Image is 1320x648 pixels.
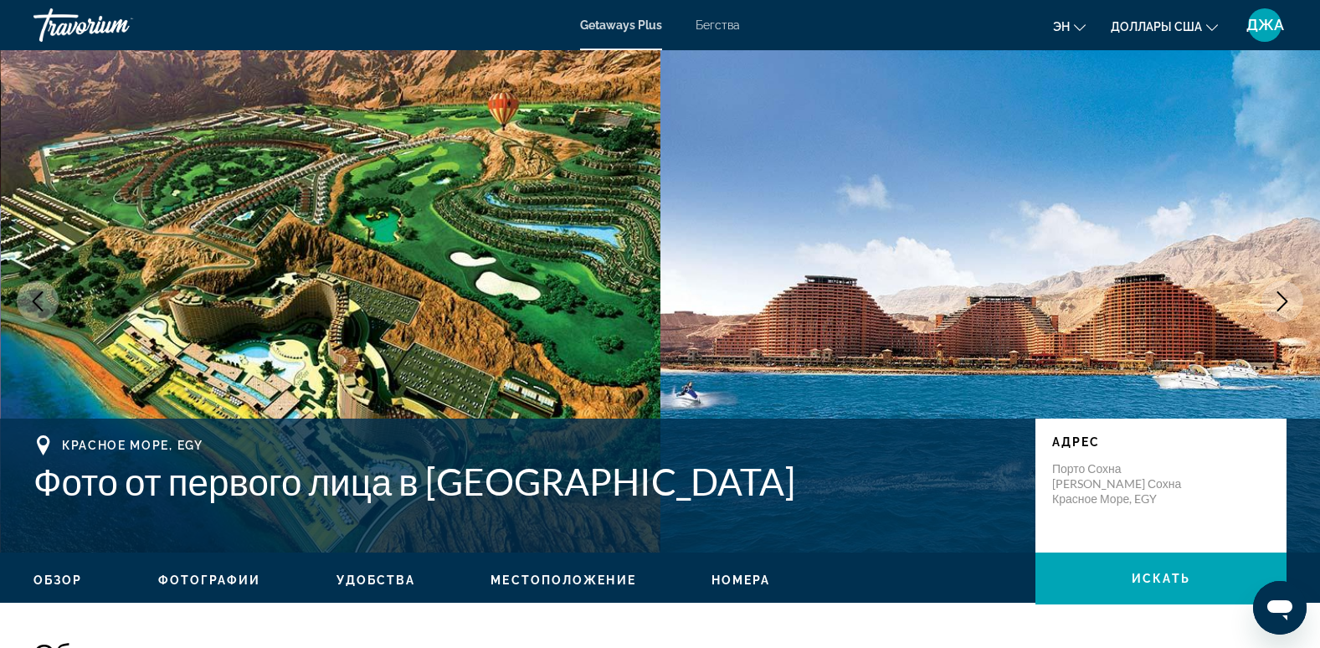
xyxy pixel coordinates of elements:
button: Следующее изображение [1261,280,1303,322]
button: Предыдущее изображение [17,280,59,322]
button: Искать [1035,553,1287,604]
button: Обзор [33,573,83,588]
button: Местоположение [491,573,635,588]
span: Удобства [336,573,416,587]
a: Getaways Plus [580,18,662,32]
span: Красное море, EGY [62,439,203,452]
span: Искать [1132,572,1190,585]
button: Пользовательское меню [1243,8,1287,43]
span: Фотографии [158,573,261,587]
button: Фотографии [158,573,261,588]
button: Изменение языка [1053,14,1086,39]
a: Травориум [33,3,201,47]
button: Удобства [336,573,416,588]
span: Местоположение [491,573,635,587]
h1: Фото от первого лица в [GEOGRAPHIC_DATA] [33,460,1019,503]
p: Адрес [1052,435,1270,449]
span: Доллары США [1111,20,1202,33]
button: Изменить валюту [1111,14,1218,39]
span: Обзор [33,573,83,587]
a: Бегства [696,18,740,32]
p: Порто Сохна [PERSON_NAME] Сохна Красное море, EGY [1052,461,1186,507]
span: ДЖА [1246,17,1284,33]
iframe: Кнопка запуска окна обмена сообщениями [1253,581,1307,635]
span: Номера [711,573,771,587]
button: Номера [711,573,771,588]
span: эн [1053,20,1070,33]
